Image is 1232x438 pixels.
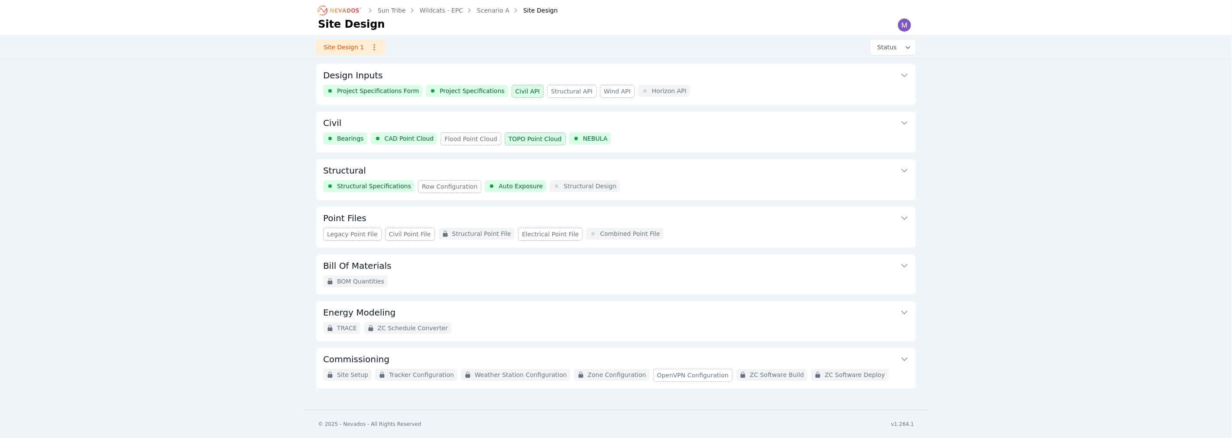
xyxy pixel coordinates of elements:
span: Structural Specifications [337,182,411,190]
h3: Energy Modeling [323,306,396,319]
a: Wildcats - EPC [420,6,463,15]
span: Project Specifications Form [337,87,419,95]
span: TOPO Point Cloud [509,135,562,143]
nav: Breadcrumb [318,3,558,17]
button: Design Inputs [323,64,909,85]
h3: Civil [323,117,341,129]
div: © 2025 - Nevados - All Rights Reserved [318,421,421,428]
span: ZC Software Build [750,370,804,379]
div: StructuralStructural SpecificationsRow ConfigurationAuto ExposureStructural Design [316,159,916,200]
span: Electrical Point File [522,230,579,238]
button: Structural [323,159,909,180]
span: Site Setup [337,370,368,379]
span: Horizon API [652,87,687,95]
span: NEBULA [583,134,608,143]
span: OpenVPN Configuration [657,371,729,380]
h3: Design Inputs [323,69,383,81]
div: Point FilesLegacy Point FileCivil Point FileStructural Point FileElectrical Point FileCombined Po... [316,207,916,248]
span: Weather Station Configuration [475,370,567,379]
span: Tracker Configuration [389,370,454,379]
span: Bearings [337,134,364,143]
span: Auto Exposure [499,182,543,190]
span: Row Configuration [422,182,478,191]
button: Commissioning [323,348,909,369]
button: Point Files [323,207,909,228]
span: TRACE [337,324,357,332]
button: Bill Of Materials [323,254,909,275]
span: Zone Configuration [588,370,646,379]
span: Combined Point File [600,229,660,238]
span: ZC Schedule Converter [378,324,448,332]
h3: Bill Of Materials [323,260,392,272]
div: CivilBearingsCAD Point CloudFlood Point CloudTOPO Point CloudNEBULA [316,112,916,152]
button: Energy Modeling [323,301,909,322]
button: Civil [323,112,909,132]
span: Structural Design [564,182,616,190]
span: Civil Point File [389,230,431,238]
span: Structural API [551,87,593,96]
a: Site Design 1 [316,39,385,55]
span: Flood Point Cloud [444,135,497,143]
h3: Point Files [323,212,366,224]
div: Bill Of MaterialsBOM Quantities [316,254,916,294]
span: Structural Point File [452,229,511,238]
span: BOM Quantities [337,277,384,286]
span: Legacy Point File [327,230,378,238]
div: CommissioningSite SetupTracker ConfigurationWeather Station ConfigurationZone ConfigurationOpenVP... [316,348,916,389]
h1: Site Design [318,17,385,31]
a: Scenario A [477,6,509,15]
div: Energy ModelingTRACEZC Schedule Converter [316,301,916,341]
div: Site Design [511,6,558,15]
h3: Structural [323,164,366,177]
div: Design InputsProject Specifications FormProject SpecificationsCivil APIStructural APIWind APIHori... [316,64,916,105]
span: Status [874,43,897,52]
span: ZC Software Deploy [825,370,885,379]
img: Madeline Koldos [898,18,911,32]
span: Project Specifications [440,87,505,95]
h3: Commissioning [323,353,389,365]
span: Wind API [604,87,631,96]
a: Sun Tribe [378,6,406,15]
div: v1.264.1 [891,421,914,428]
span: CAD Point Cloud [385,134,434,143]
button: Status [870,39,916,55]
span: Civil API [515,87,540,96]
